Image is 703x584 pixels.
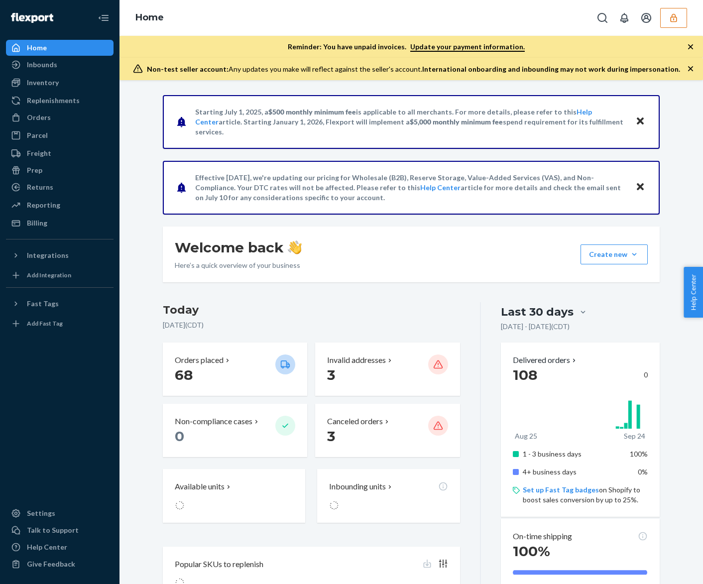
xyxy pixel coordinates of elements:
[163,302,460,318] h3: Today
[6,505,114,521] a: Settings
[127,3,172,32] ol: breadcrumbs
[327,354,386,366] p: Invalid addresses
[501,322,570,332] p: [DATE] - [DATE] ( CDT )
[327,416,383,427] p: Canceled orders
[27,96,80,106] div: Replenishments
[630,450,648,458] span: 100%
[614,8,634,28] button: Open notifications
[513,531,572,542] p: On-time shipping
[27,271,71,279] div: Add Integration
[175,366,193,383] span: 68
[6,75,114,91] a: Inventory
[327,428,335,445] span: 3
[523,449,621,459] p: 1 - 3 business days
[6,296,114,312] button: Fast Tags
[684,267,703,318] button: Help Center
[6,267,114,283] a: Add Integration
[6,162,114,178] a: Prep
[27,200,60,210] div: Reporting
[195,107,626,137] p: Starting July 1, 2025, a is applicable to all merchants. For more details, please refer to this a...
[288,42,525,52] p: Reminder: You have unpaid invoices.
[6,215,114,231] a: Billing
[634,115,647,129] button: Close
[6,57,114,73] a: Inbounds
[6,247,114,263] button: Integrations
[523,467,621,477] p: 4+ business days
[175,559,263,570] p: Popular SKUs to replenish
[27,218,47,228] div: Billing
[147,65,229,73] span: Non-test seller account:
[523,485,599,494] a: Set up Fast Tag badges
[27,559,75,569] div: Give Feedback
[27,299,59,309] div: Fast Tags
[175,481,225,492] p: Available units
[27,319,63,328] div: Add Fast Tag
[11,13,53,23] img: Flexport logo
[27,130,48,140] div: Parcel
[147,64,680,74] div: Any updates you make will reflect against the seller's account.
[501,304,574,320] div: Last 30 days
[6,316,114,332] a: Add Fast Tag
[6,40,114,56] a: Home
[175,416,252,427] p: Non-compliance cases
[6,110,114,125] a: Orders
[6,145,114,161] a: Freight
[27,60,57,70] div: Inbounds
[163,469,305,523] button: Available units
[175,354,224,366] p: Orders placed
[513,354,578,366] button: Delivered orders
[27,250,69,260] div: Integrations
[638,467,648,476] span: 0%
[513,366,537,383] span: 108
[27,508,55,518] div: Settings
[327,366,335,383] span: 3
[175,238,302,256] h1: Welcome back
[27,182,53,192] div: Returns
[420,183,461,192] a: Help Center
[6,127,114,143] a: Parcel
[27,113,51,122] div: Orders
[315,343,460,396] button: Invalid addresses 3
[634,180,647,195] button: Close
[581,244,648,264] button: Create new
[592,8,612,28] button: Open Search Box
[523,485,648,505] p: on Shopify to boost sales conversion by up to 25%.
[27,43,47,53] div: Home
[163,343,307,396] button: Orders placed 68
[27,148,51,158] div: Freight
[27,525,79,535] div: Talk to Support
[27,165,42,175] div: Prep
[27,542,67,552] div: Help Center
[268,108,356,116] span: $500 monthly minimum fee
[410,117,503,126] span: $5,000 monthly minimum fee
[6,522,114,538] button: Talk to Support
[329,481,386,492] p: Inbounding units
[624,431,645,441] p: Sep 24
[195,173,626,203] p: Effective [DATE], we're updating our pricing for Wholesale (B2B), Reserve Storage, Value-Added Se...
[94,8,114,28] button: Close Navigation
[515,431,537,441] p: Aug 25
[315,404,460,457] button: Canceled orders 3
[135,12,164,23] a: Home
[422,65,680,73] span: International onboarding and inbounding may not work during impersonation.
[163,320,460,330] p: [DATE] ( CDT )
[175,260,302,270] p: Here’s a quick overview of your business
[288,240,302,254] img: hand-wave emoji
[6,93,114,109] a: Replenishments
[6,197,114,213] a: Reporting
[513,543,550,560] span: 100%
[175,428,184,445] span: 0
[27,78,59,88] div: Inventory
[410,42,525,52] a: Update your payment information.
[6,179,114,195] a: Returns
[163,404,307,457] button: Non-compliance cases 0
[21,7,57,16] span: Support
[317,469,460,523] button: Inbounding units
[513,366,648,384] div: 0
[6,539,114,555] a: Help Center
[6,556,114,572] button: Give Feedback
[636,8,656,28] button: Open account menu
